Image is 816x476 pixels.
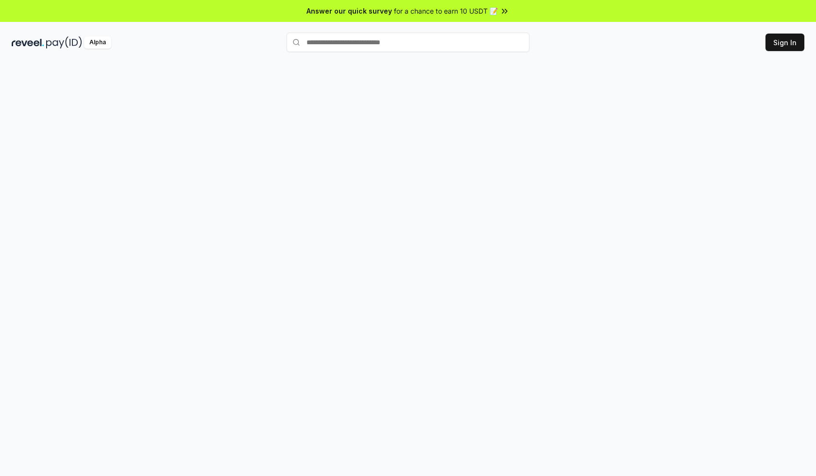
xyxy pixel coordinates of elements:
[84,36,111,49] div: Alpha
[765,34,804,51] button: Sign In
[12,36,44,49] img: reveel_dark
[306,6,392,16] span: Answer our quick survey
[46,36,82,49] img: pay_id
[394,6,498,16] span: for a chance to earn 10 USDT 📝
